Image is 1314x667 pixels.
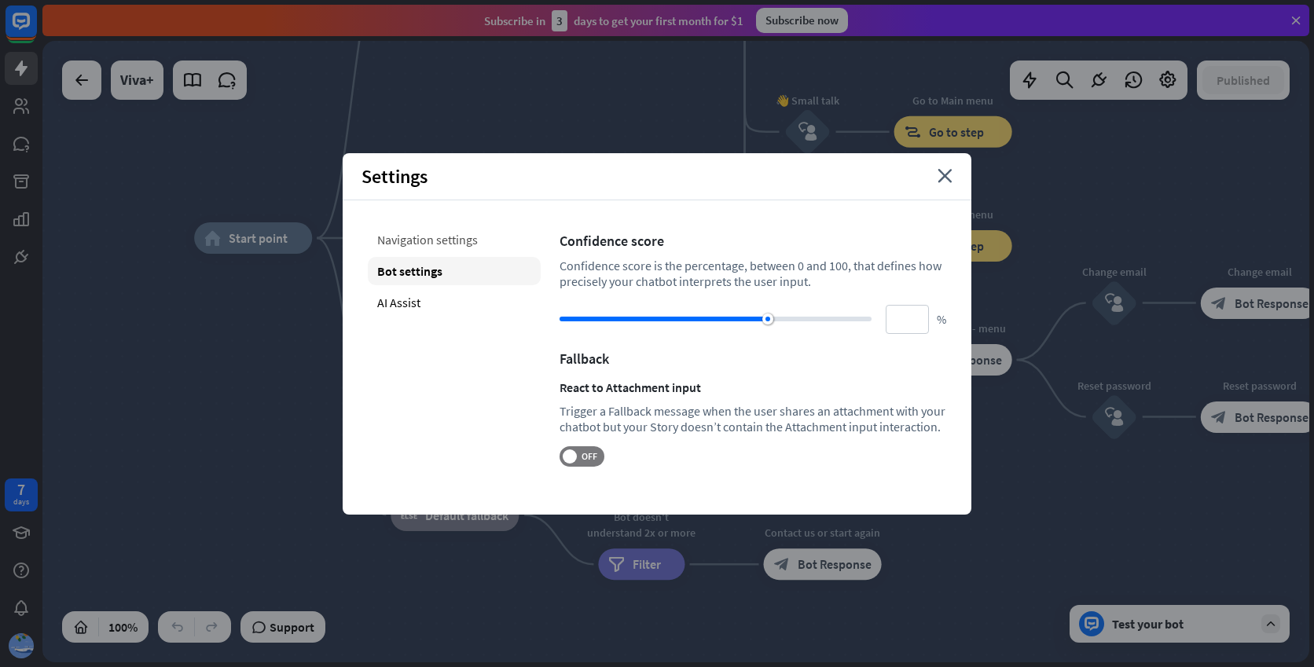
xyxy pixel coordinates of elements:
[1211,409,1227,425] i: block_bot_response
[1067,263,1162,279] div: Change email
[1235,409,1308,425] span: Bot Response
[552,10,567,31] div: 3
[1112,616,1253,632] div: Test your bot
[425,508,508,523] span: Default fallback
[560,350,946,368] div: Fallback
[905,124,921,140] i: block_goto
[560,379,946,395] div: React to Attachment input
[938,169,952,183] i: close
[798,123,817,141] i: block_user_input
[1235,295,1308,310] span: Bot Response
[929,238,984,254] span: Go to step
[756,8,848,33] div: Subscribe now
[13,6,60,53] button: Open LiveChat chat widget
[1202,66,1284,94] button: Published
[1067,378,1162,394] div: Reset password
[1105,408,1124,427] i: block_user_input
[229,230,288,246] span: Start point
[608,556,625,572] i: filter
[929,124,984,140] span: Go to step
[368,288,541,317] div: AI Assist
[104,614,142,640] div: 100%
[774,556,790,572] i: block_bot_response
[798,556,872,572] span: Bot Response
[577,450,601,463] span: OFF
[401,508,417,523] i: block_fallback
[1211,295,1227,310] i: block_bot_response
[883,93,1024,108] div: Go to Main menu
[362,164,428,189] span: Settings
[937,312,946,327] span: %
[752,525,894,541] div: Contact us or start again
[368,257,541,285] div: Bot settings
[120,60,154,100] div: Viva+
[633,556,661,572] span: Filter
[761,93,855,108] div: 👋 Small talk
[484,10,743,31] div: Subscribe in days to get your first month for $1
[560,403,946,434] div: Trigger a Fallback message when the user shares an attachment with your chatbot but your Story do...
[17,482,25,497] div: 7
[1105,293,1124,312] i: block_user_input
[560,258,946,289] div: Confidence score is the percentage, between 0 and 100, that defines how precisely your chatbot in...
[560,232,946,250] div: Confidence score
[5,478,38,511] a: 7 days
[270,614,314,640] span: Support
[13,497,29,508] div: days
[204,230,221,246] i: home_2
[368,225,541,254] div: Navigation settings
[928,352,1002,368] span: Bot Response
[586,509,696,541] div: Bot doesn't understand 2x or more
